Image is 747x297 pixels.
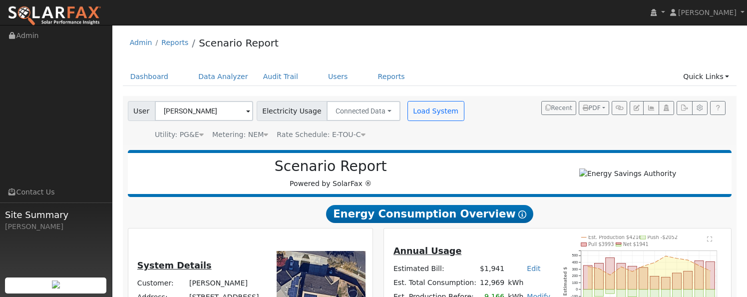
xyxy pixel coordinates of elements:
img: retrieve [52,280,60,288]
div: Utility: PG&E [155,129,204,140]
td: Estimated Bill: [391,262,478,276]
circle: onclick="" [687,259,689,261]
button: Generate Report Link [612,101,627,115]
rect: onclick="" [650,276,659,289]
circle: onclick="" [598,268,600,269]
text:  [708,236,713,242]
a: Reports [371,67,412,86]
button: Login As [659,101,674,115]
circle: onclick="" [609,274,611,276]
text: 200 [572,274,578,278]
circle: onclick="" [643,265,644,267]
span: [PERSON_NAME] [678,8,737,16]
td: Est. Total Consumption: [391,276,478,290]
a: Audit Trail [256,67,306,86]
span: Electricity Usage [257,101,327,121]
rect: onclick="" [606,257,615,289]
rect: onclick="" [673,273,682,289]
text: Net $1941 [623,242,648,247]
text: Est. Production $4216 [588,234,642,240]
td: [PERSON_NAME] [187,276,265,290]
td: Customer: [135,276,187,290]
rect: onclick="" [628,289,637,297]
span: Energy Consumption Overview [326,205,533,223]
circle: onclick="" [620,266,622,267]
text: Push -$2052 [647,234,678,240]
a: Data Analyzer [191,67,256,86]
img: SolarFax [7,5,101,26]
span: Site Summary [5,208,107,221]
rect: onclick="" [594,263,603,290]
button: Export Interval Data [677,101,692,115]
a: Dashboard [123,67,176,86]
rect: onclick="" [606,289,615,293]
circle: onclick="" [710,270,711,271]
button: Settings [692,101,708,115]
text: 500 [572,254,578,258]
a: Reports [161,38,188,46]
a: Quick Links [676,67,737,86]
input: Select a User [155,101,253,121]
div: Metering: NEM [212,129,268,140]
circle: onclick="" [699,265,700,266]
rect: onclick="" [695,261,704,290]
text: Estimated $ [563,267,568,296]
button: Multi-Series Graph [643,101,659,115]
rect: onclick="" [583,265,592,289]
circle: onclick="" [654,262,655,263]
a: Scenario Report [199,37,279,49]
button: Recent [541,101,576,115]
text: 300 [572,267,578,271]
button: PDF [579,101,609,115]
rect: onclick="" [684,271,693,289]
a: Users [321,67,356,86]
span: PDF [583,104,601,111]
rect: onclick="" [661,277,670,289]
text: Pull $3993 [588,242,614,247]
a: Edit [527,264,540,272]
rect: onclick="" [594,289,603,296]
circle: onclick="" [632,271,633,272]
div: [PERSON_NAME] [5,221,107,232]
td: $1,941 [478,262,506,276]
rect: onclick="" [628,266,637,289]
text: 0 [576,287,578,291]
u: Annual Usage [393,246,461,256]
i: Show Help [518,210,526,218]
u: System Details [137,260,212,270]
circle: onclick="" [665,255,667,257]
span: User [128,101,155,121]
rect: onclick="" [706,261,715,289]
td: 12,969 [478,276,506,290]
td: kWh [506,276,552,290]
button: Load System [407,101,464,121]
circle: onclick="" [587,266,588,267]
text: 400 [572,260,578,264]
a: Help Link [710,101,726,115]
circle: onclick="" [676,258,678,259]
rect: onclick="" [639,267,648,289]
span: Alias: H2ETOUCN [277,130,365,138]
img: Energy Savings Authority [579,168,676,179]
text: 100 [572,281,578,285]
button: Connected Data [327,101,400,121]
h2: Scenario Report [138,158,523,175]
a: Admin [130,38,152,46]
div: Powered by SolarFax ® [133,158,529,189]
rect: onclick="" [617,263,626,289]
button: Edit User [630,101,644,115]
